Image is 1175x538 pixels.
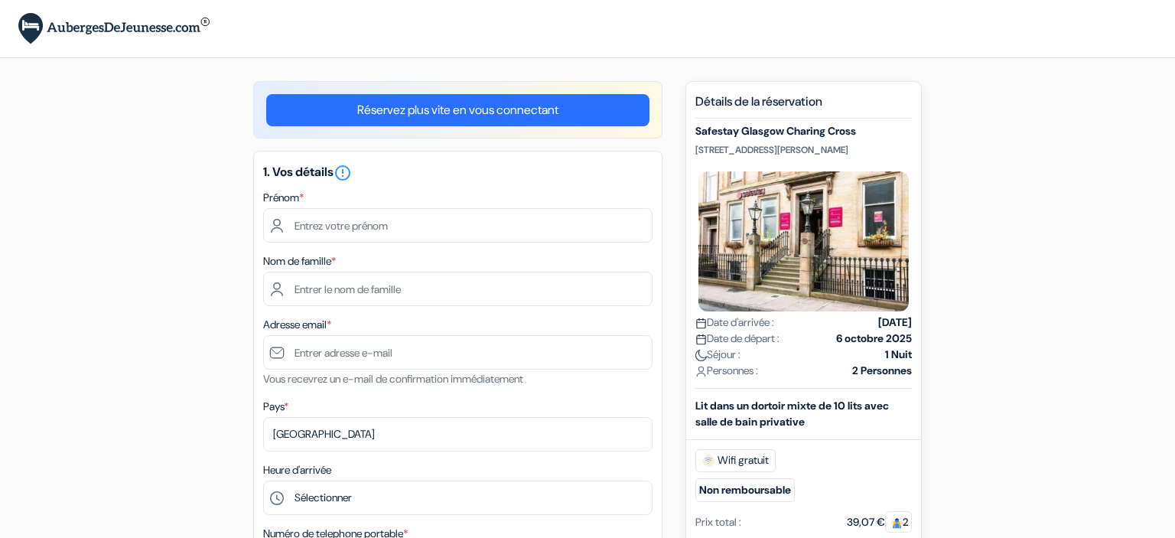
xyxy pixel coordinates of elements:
label: Nom de famille [263,253,336,269]
label: Prénom [263,190,304,206]
strong: [DATE] [878,315,912,331]
h5: Safestay Glasgow Charing Cross [695,125,912,138]
input: Entrer adresse e-mail [263,335,653,370]
small: Vous recevrez un e-mail de confirmation immédiatement [263,372,523,386]
strong: 1 Nuit [885,347,912,363]
b: Lit dans un dortoir mixte de 10 lits avec salle de bain privative [695,399,889,429]
span: Date de départ : [695,331,780,347]
strong: 6 octobre 2025 [836,331,912,347]
label: Heure d'arrivée [263,462,331,478]
span: Personnes : [695,363,758,379]
i: error_outline [334,164,352,182]
input: Entrer le nom de famille [263,272,653,306]
span: Wifi gratuit [695,449,776,472]
img: guest.svg [891,517,903,529]
span: 2 [885,511,912,533]
img: moon.svg [695,350,707,361]
span: Date d'arrivée : [695,315,774,331]
p: [STREET_ADDRESS][PERSON_NAME] [695,144,912,156]
h5: 1. Vos détails [263,164,653,182]
div: 39,07 € [847,514,912,530]
strong: 2 Personnes [852,363,912,379]
img: user_icon.svg [695,366,707,377]
div: Prix total : [695,514,741,530]
h5: Détails de la réservation [695,94,912,119]
a: Réservez plus vite en vous connectant [266,94,649,126]
img: calendar.svg [695,318,707,329]
img: calendar.svg [695,334,707,345]
input: Entrez votre prénom [263,208,653,243]
img: free_wifi.svg [702,455,714,467]
small: Non remboursable [695,478,795,502]
a: error_outline [334,164,352,180]
span: Séjour : [695,347,740,363]
label: Pays [263,399,288,415]
img: AubergesDeJeunesse.com [18,13,210,44]
label: Adresse email [263,317,331,333]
